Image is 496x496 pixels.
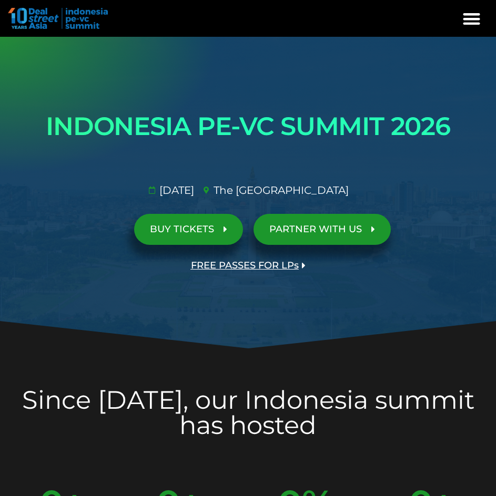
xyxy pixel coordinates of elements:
h1: INDONESIA PE-VC SUMMIT 2026 [5,105,491,148]
a: FREE PASSES FOR LPs [175,250,321,281]
div: Menu Toggle [458,5,486,33]
span: FREE PASSES FOR LPs [191,261,299,271]
span: The [GEOGRAPHIC_DATA]​ [211,182,349,198]
h2: Since [DATE], our Indonesia summit has hosted [5,387,491,438]
a: PARTNER WITH US [254,214,391,245]
span: BUY TICKETS [150,224,214,234]
span: [DATE]​ [157,182,194,198]
span: PARTNER WITH US [269,224,362,234]
a: BUY TICKETS [134,214,243,245]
